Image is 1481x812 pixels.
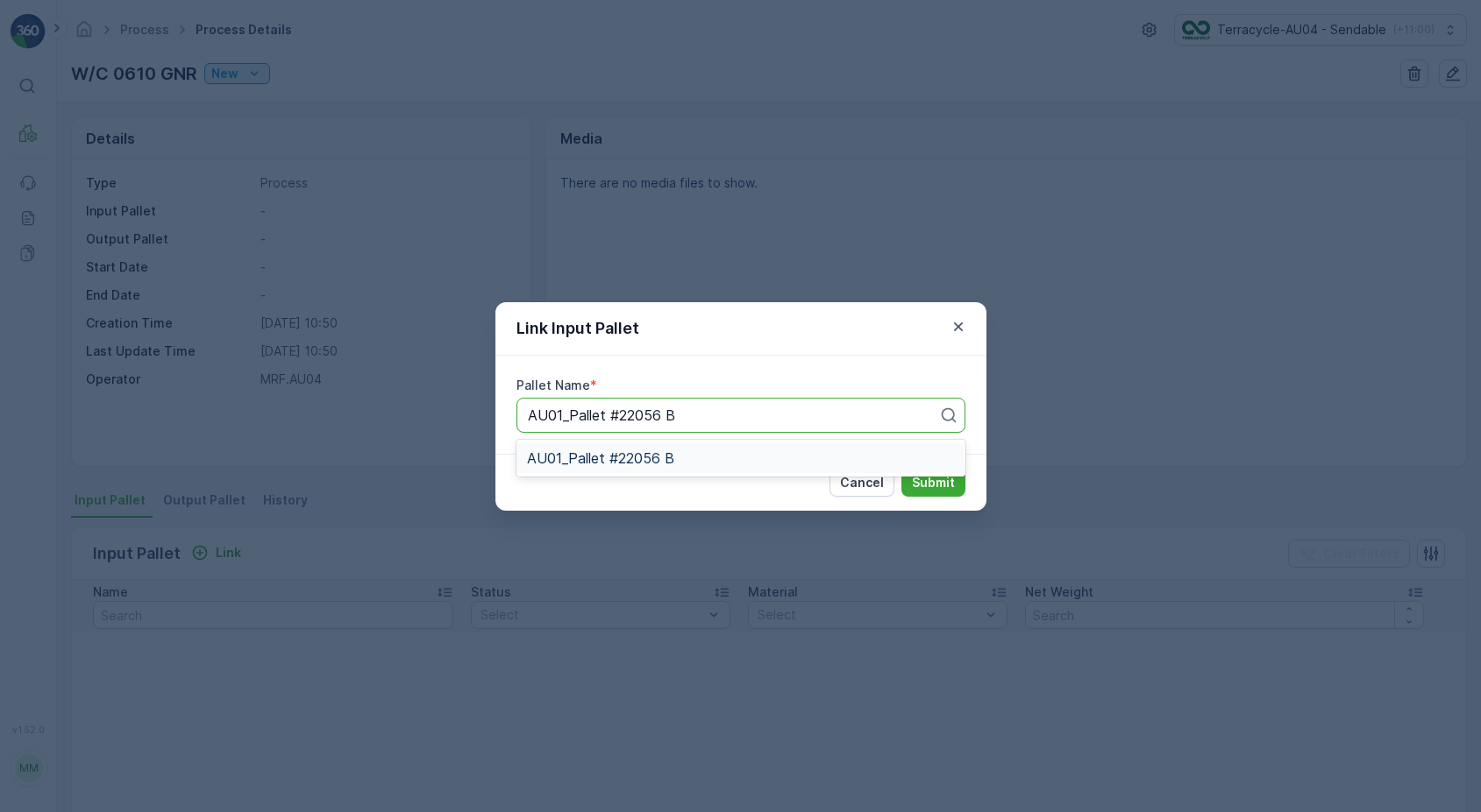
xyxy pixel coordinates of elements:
[901,469,965,497] button: Submit
[516,316,639,341] p: Link Input Pallet
[527,450,674,466] span: AU01_Pallet #22056 B
[912,474,955,491] p: Submit
[830,469,894,497] button: Cancel
[516,378,590,392] label: Pallet Name
[840,474,884,491] p: Cancel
